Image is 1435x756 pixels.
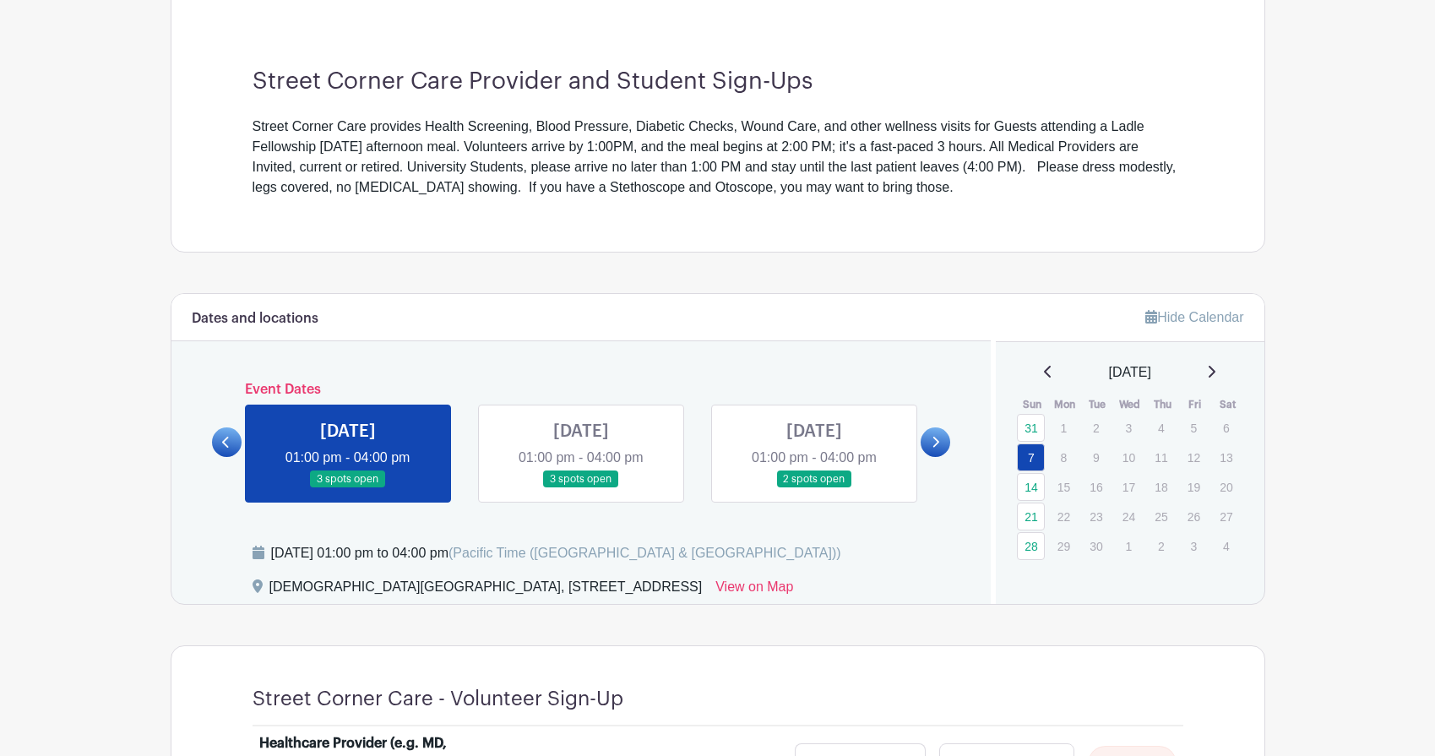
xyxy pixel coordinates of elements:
a: 14 [1017,473,1045,501]
p: 29 [1050,533,1078,559]
th: Wed [1114,396,1147,413]
p: 12 [1180,444,1208,470]
a: 21 [1017,503,1045,530]
th: Mon [1049,396,1082,413]
p: 11 [1147,444,1175,470]
p: 30 [1082,533,1110,559]
p: 6 [1212,415,1240,441]
div: [DATE] 01:00 pm to 04:00 pm [271,543,841,563]
p: 24 [1115,503,1143,530]
a: 31 [1017,414,1045,442]
p: 18 [1147,474,1175,500]
p: 3 [1115,415,1143,441]
p: 20 [1212,474,1240,500]
p: 10 [1115,444,1143,470]
p: 23 [1082,503,1110,530]
a: 7 [1017,443,1045,471]
th: Sat [1211,396,1244,413]
p: 1 [1050,415,1078,441]
a: Hide Calendar [1145,310,1243,324]
p: 9 [1082,444,1110,470]
th: Sun [1016,396,1049,413]
h6: Dates and locations [192,311,318,327]
p: 4 [1147,415,1175,441]
p: 8 [1050,444,1078,470]
a: 28 [1017,532,1045,560]
p: 2 [1147,533,1175,559]
span: (Pacific Time ([GEOGRAPHIC_DATA] & [GEOGRAPHIC_DATA])) [448,546,841,560]
p: 25 [1147,503,1175,530]
span: [DATE] [1109,362,1151,383]
p: 26 [1180,503,1208,530]
p: 1 [1115,533,1143,559]
p: 17 [1115,474,1143,500]
th: Thu [1146,396,1179,413]
div: Street Corner Care provides Health Screening, Blood Pressure, Diabetic Checks, Wound Care, and ot... [253,117,1183,198]
a: View on Map [715,577,793,604]
p: 5 [1180,415,1208,441]
p: 16 [1082,474,1110,500]
p: 2 [1082,415,1110,441]
th: Tue [1081,396,1114,413]
p: 13 [1212,444,1240,470]
p: 15 [1050,474,1078,500]
th: Fri [1179,396,1212,413]
p: 22 [1050,503,1078,530]
p: 3 [1180,533,1208,559]
div: [DEMOGRAPHIC_DATA][GEOGRAPHIC_DATA], [STREET_ADDRESS] [269,577,703,604]
h4: Street Corner Care - Volunteer Sign-Up [253,687,623,711]
h3: Street Corner Care Provider and Student Sign-Ups [253,68,1183,96]
p: 27 [1212,503,1240,530]
h6: Event Dates [242,382,921,398]
p: 19 [1180,474,1208,500]
p: 4 [1212,533,1240,559]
